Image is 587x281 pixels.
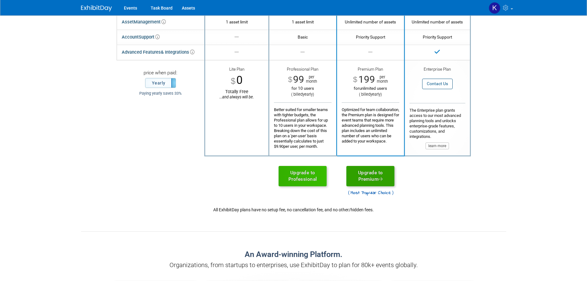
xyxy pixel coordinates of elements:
span: yearly [303,92,313,97]
div: price when paid: [121,70,200,78]
button: learn more [426,143,449,149]
span: $ [353,76,357,84]
div: The Enterprise plan grants access to our most advanced planning tools and unlocks enterprise-grad... [410,103,465,149]
h2: An Award-winning Platform. [87,250,500,259]
div: Better suited for smaller teams with tighter budgets, the Professional plan allows for up to 10 u... [274,102,332,149]
div: Organizations, from startups to enterprises, use ExhibitDay to plan for 80k+ events globally. [87,261,500,270]
span: Management [134,19,166,25]
div: Priority Support [410,34,465,40]
div: Unlimited number of assets [342,19,399,25]
a: Upgrade toProfessional [279,166,327,186]
span: yearly [370,92,381,97]
button: Contact Us [422,79,453,89]
div: ( billed ) [274,92,332,97]
img: Kris Rittenour [489,2,500,14]
div: Asset [122,18,166,27]
div: 1 asset limit [210,19,264,25]
div: Unlimited number of assets [410,19,465,25]
div: Paying yearly saves 33% [121,91,200,96]
span: 99 [293,74,304,85]
div: ...and always will be. [210,95,264,100]
div: Account [122,33,160,42]
img: ExhibitDay [81,5,112,11]
span: Support [139,34,160,40]
span: Most Popular Choice [347,190,394,196]
div: Basic [274,34,332,40]
div: All ExhibitDay plans have no setup fee, no cancellation fee, and no other/hidden fees. [116,205,471,213]
a: Upgrade toPremium [346,166,394,186]
div: Premium Plan [342,67,399,74]
div: 1 asset limit [274,19,332,25]
span: & Integrations [161,49,194,55]
div: Professional Plan [274,67,332,74]
div: Optimized for team collaboration, the Premium plan is designed for event teams that require more ... [342,102,399,144]
span: $ [288,76,292,84]
span: 199 [358,74,375,85]
span: ( [348,190,350,195]
div: Enterprise Plan [410,67,465,73]
div: for 10 users [274,86,332,91]
div: ( billed ) [342,92,399,97]
span: ) [392,190,393,195]
span: per month [375,75,388,84]
span: $ [231,77,235,85]
span: for [354,86,359,91]
span: per month [304,75,317,84]
label: Yearly [145,78,176,88]
div: Priority Support [342,34,399,40]
div: Advanced Features [122,48,194,57]
span: 9.90 [276,144,283,149]
div: Totally Free [210,89,264,100]
span: 0 [236,73,243,87]
div: unlimited users [342,86,399,91]
div: Lite Plan [210,67,264,73]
